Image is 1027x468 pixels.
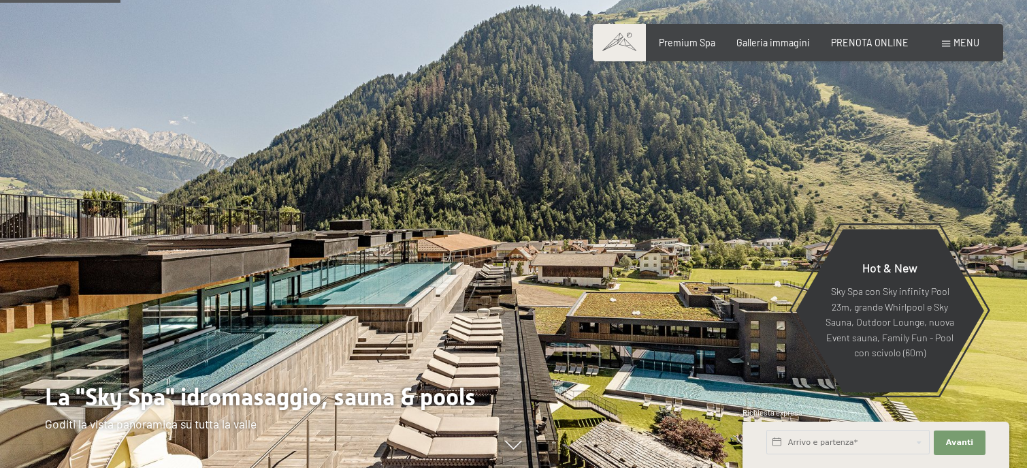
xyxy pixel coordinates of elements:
a: Premium Spa [659,37,715,48]
button: Avanti [934,431,985,455]
span: Menu [953,37,979,48]
a: PRENOTA ONLINE [831,37,909,48]
span: Richiesta express [743,408,802,417]
p: Sky Spa con Sky infinity Pool 23m, grande Whirlpool e Sky Sauna, Outdoor Lounge, nuova Event saun... [825,284,955,361]
span: Avanti [946,437,973,448]
span: Hot & New [862,260,917,275]
a: Galleria immagini [736,37,810,48]
a: Hot & New Sky Spa con Sky infinity Pool 23m, grande Whirlpool e Sky Sauna, Outdoor Lounge, nuova ... [795,228,985,393]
